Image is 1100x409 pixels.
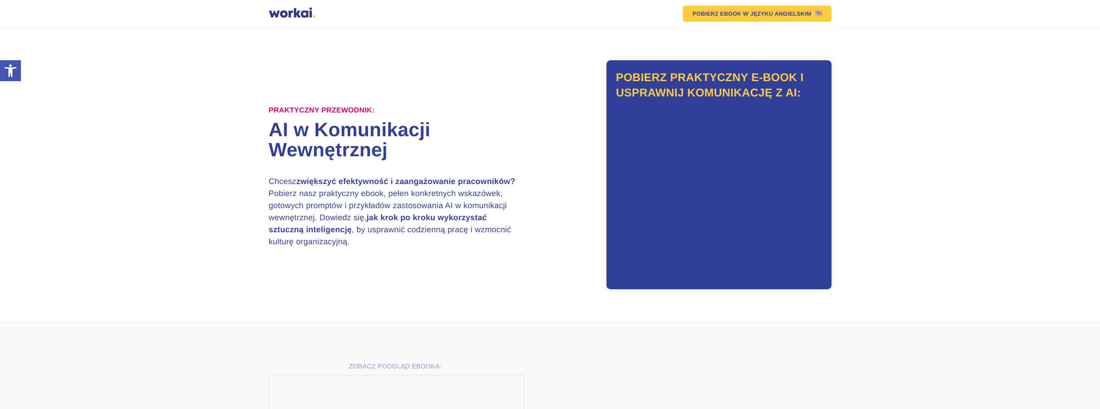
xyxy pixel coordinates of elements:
[683,6,831,22] a: POBIERZ EBOOKW JĘZYKU ANGIELSKIMUS flag
[269,120,550,160] h1: AI w Komunikacji Wewnętrznej
[617,110,821,274] iframe: Form 0
[269,106,375,115] label: Praktyczny przewodnik:
[815,11,822,15] img: US flag
[269,362,522,372] p: ZOBACZ PODGLĄD EBOOKA:
[269,213,487,234] strong: jak krok po kroku wykorzystać sztuczną inteligencję
[269,176,522,248] h3: Chcesz Pobierz nasz praktyczny ebook, pełen konkretnych wskazówek, gotowych promptów i przykładów...
[296,177,515,186] strong: zwiększyć efektywność i zaangażowanie pracowników?
[692,11,742,16] em: POBIERZ EBOOK
[616,70,822,100] h2: Pobierz praktyczny e-book i usprawnij komunikację z AI:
